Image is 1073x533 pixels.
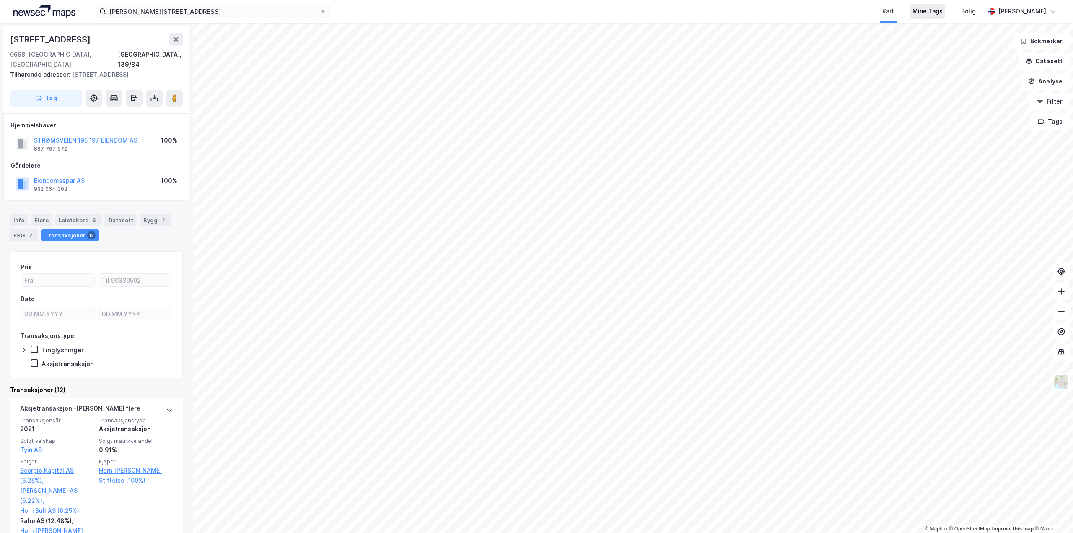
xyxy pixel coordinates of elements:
[41,346,84,354] div: Tinglysninger
[20,486,94,506] a: [PERSON_NAME] AS (6.22%),
[118,49,183,70] div: [GEOGRAPHIC_DATA], 139/84
[1031,493,1073,533] iframe: Chat Widget
[41,229,99,241] div: Transaksjoner
[10,90,82,107] button: Tag
[99,424,173,434] div: Aksjetransaksjon
[10,229,38,241] div: ESG
[21,262,32,272] div: Pris
[13,5,75,18] img: logo.a4113a55bc3d86da70a041830d287a7e.svg
[10,33,92,46] div: [STREET_ADDRESS]
[1031,493,1073,533] div: Kontrollprogram for chat
[99,417,173,424] span: Transaksjonstype
[161,135,177,146] div: 100%
[87,231,96,239] div: 12
[925,526,948,532] a: Mapbox
[99,458,173,465] span: Kjøper
[10,385,183,395] div: Transaksjoner (12)
[140,214,171,226] div: Bygg
[20,458,94,465] span: Selger
[961,6,976,16] div: Bolig
[20,506,94,516] a: Horn Bull AS (6.25%),
[992,526,1034,532] a: Improve this map
[161,176,177,186] div: 100%
[10,214,28,226] div: Info
[20,446,42,453] a: Tyin AS
[106,5,320,18] input: Søk på adresse, matrikkel, gårdeiere, leietakere eller personer
[21,331,74,341] div: Transaksjonstype
[98,274,172,286] input: Til 90339502
[90,216,98,224] div: 6
[1029,93,1070,110] button: Filter
[998,6,1046,16] div: [PERSON_NAME]
[21,307,94,320] input: DD.MM.YYYY
[1021,73,1070,90] button: Analyse
[20,465,94,486] a: Scorpio Kapital AS (6.25%),
[10,70,176,80] div: [STREET_ADDRESS]
[31,214,52,226] div: Eiere
[1013,33,1070,49] button: Bokmerker
[41,360,94,368] div: Aksjetransaksjon
[55,214,102,226] div: Leietakere
[159,216,168,224] div: 1
[1031,113,1070,130] button: Tags
[26,231,35,239] div: 2
[20,424,94,434] div: 2021
[34,186,67,192] div: 932 064 308
[10,49,118,70] div: 0668, [GEOGRAPHIC_DATA], [GEOGRAPHIC_DATA]
[20,417,94,424] span: Transaksjonsår
[10,120,182,130] div: Hjemmelshaver
[912,6,943,16] div: Mine Tags
[20,403,140,417] div: Aksjetransaksjon - [PERSON_NAME] flere
[21,274,94,286] input: Fra
[34,146,67,152] div: 887 767 572
[1053,374,1069,390] img: Z
[949,526,990,532] a: OpenStreetMap
[20,516,94,526] div: Raho AS (12.48%),
[98,307,172,320] input: DD.MM.YYYY
[882,6,894,16] div: Kart
[105,214,137,226] div: Datasett
[99,445,173,455] div: 0.91%
[20,437,94,445] span: Solgt selskap
[99,465,173,486] a: Horn [PERSON_NAME] Stiftelse (100%)
[21,294,35,304] div: Dato
[1019,53,1070,70] button: Datasett
[10,71,72,78] span: Tilhørende adresser:
[10,161,182,171] div: Gårdeiere
[99,437,173,445] span: Solgt matrikkelandel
